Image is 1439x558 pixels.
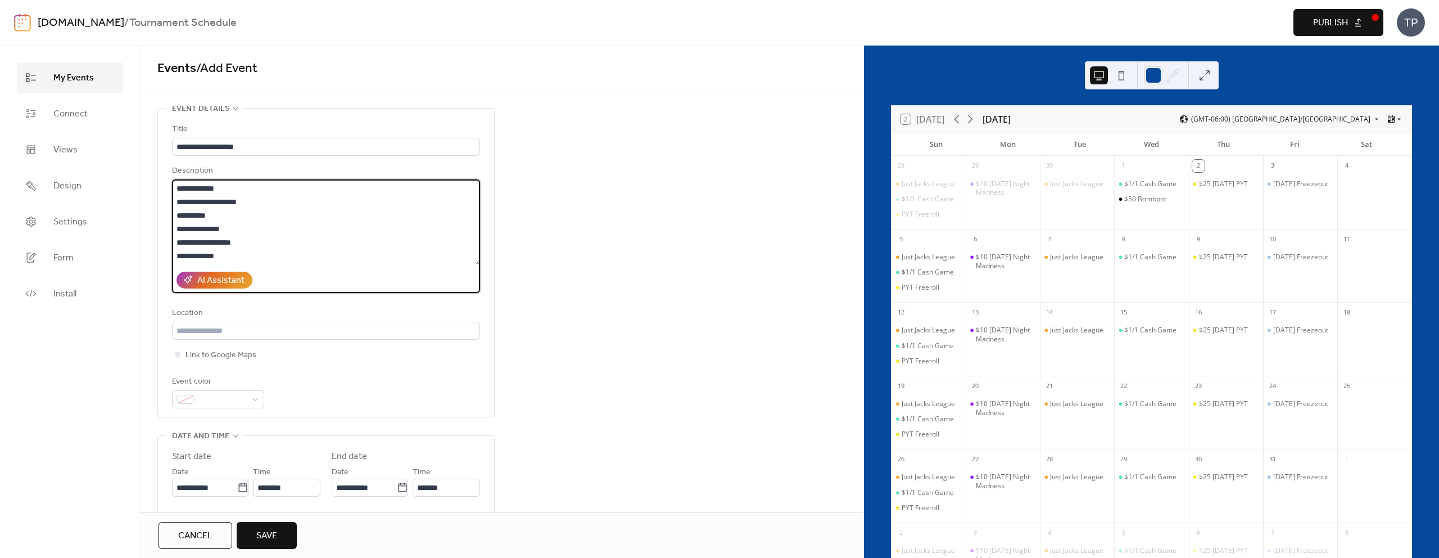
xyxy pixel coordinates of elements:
div: 22 [1117,380,1130,392]
div: Title [172,123,478,136]
div: 1 [1117,160,1130,172]
span: Date [172,466,189,479]
div: Just Jacks League [1040,253,1114,262]
div: Friday Freezeout [1263,179,1337,188]
div: $1/1 Cash Game [892,415,966,424]
div: PYT Freeroll [902,503,939,512]
span: Form [53,251,74,265]
div: Location [172,307,478,320]
div: Just Jacks League [892,253,966,262]
div: 5 [1117,526,1130,539]
div: 23 [1192,380,1205,392]
div: $10 Monday Night Madness [966,399,1040,417]
div: Just Jacks League [1040,179,1114,188]
div: $25 [DATE] PYT [1199,179,1248,188]
div: Friday Freezeout [1263,546,1337,555]
div: Sat [1331,133,1402,156]
div: 27 [969,453,981,465]
div: 24 [1266,380,1279,392]
div: 4 [1341,160,1353,172]
a: Views [17,134,123,165]
div: $25 Thursday PYT [1189,546,1263,555]
div: 13 [969,306,981,318]
div: $1/1 Cash Game [902,488,954,497]
div: 8 [1341,526,1353,539]
div: $1/1 Cash Game [1114,326,1188,335]
div: Wed [1116,133,1188,156]
div: Fri [1259,133,1331,156]
div: Friday Freezeout [1263,399,1337,408]
div: $10 [DATE] Night Madness [976,253,1035,270]
div: $1/1 Cash Game [892,488,966,497]
span: Publish [1313,16,1348,30]
div: $10 Monday Night Madness [966,253,1040,270]
a: Design [17,170,123,201]
b: / [124,12,129,34]
div: $25 [DATE] PYT [1199,399,1248,408]
div: Just Jacks League [902,179,955,188]
div: Friday Freezeout [1263,253,1337,262]
div: $50 Bombpot [1124,195,1166,204]
div: 2 [1192,160,1205,172]
a: Events [157,56,196,81]
div: $1/1 Cash Game [1114,546,1188,555]
div: $50 Bombpot [1114,195,1188,204]
div: 28 [1043,453,1056,465]
div: $25 Thursday PYT [1189,472,1263,481]
span: Time [413,466,431,479]
span: My Events [53,71,94,85]
div: Description [172,164,478,178]
div: 19 [895,380,907,392]
div: $25 Thursday PYT [1189,253,1263,262]
div: [DATE] Freezeout [1273,326,1328,335]
div: 10 [1266,233,1279,245]
span: Save [256,529,277,543]
div: $25 Thursday PYT [1189,399,1263,408]
div: $1/1 Cash Game [892,195,966,204]
div: 6 [1192,526,1205,539]
div: $25 [DATE] PYT [1199,472,1248,481]
div: $1/1 Cash Game [1114,253,1188,262]
a: Cancel [159,522,232,549]
div: 3 [1266,160,1279,172]
div: Just Jacks League [1040,546,1114,555]
div: 8 [1117,233,1130,245]
div: 2 [895,526,907,539]
div: $1/1 Cash Game [1124,253,1176,262]
span: Date [332,466,349,479]
div: PYT Freeroll [902,283,939,292]
div: PYT Freeroll [892,430,966,439]
div: 14 [1043,306,1056,318]
div: 21 [1043,380,1056,392]
div: 18 [1341,306,1353,318]
div: [DATE] Freezeout [1273,253,1328,262]
span: Link to Google Maps [185,349,256,362]
div: 1 [1341,453,1353,465]
div: Sun [900,133,972,156]
div: 11 [1341,233,1353,245]
div: 12 [895,306,907,318]
div: $10 [DATE] Night Madness [976,472,1035,490]
div: 17 [1266,306,1279,318]
div: PYT Freeroll [902,357,939,366]
div: [DATE] Freezeout [1273,179,1328,188]
span: Connect [53,107,88,121]
div: Just Jacks League [902,399,955,408]
div: Just Jacks League [1050,472,1103,481]
div: Just Jacks League [1050,326,1103,335]
span: Design [53,179,82,193]
div: PYT Freeroll [892,283,966,292]
div: 25 [1341,380,1353,392]
div: Start date [172,450,211,463]
div: Just Jacks League [1040,472,1114,481]
button: Save [237,522,297,549]
div: 9 [1192,233,1205,245]
div: Just Jacks League [902,546,955,555]
span: Settings [53,215,87,229]
div: PYT Freeroll [902,430,939,439]
span: Time [253,466,271,479]
div: Just Jacks League [902,326,955,335]
div: Mon [972,133,1044,156]
div: $1/1 Cash Game [902,415,954,424]
a: My Events [17,62,123,93]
